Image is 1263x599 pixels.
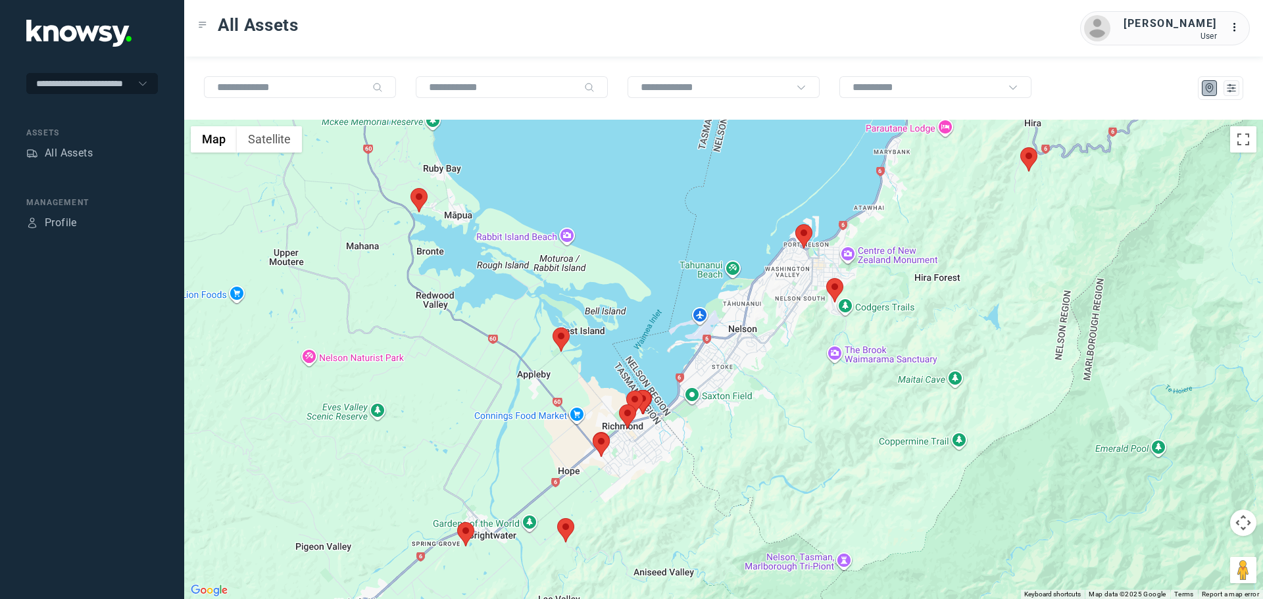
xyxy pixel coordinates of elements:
[1230,20,1246,37] div: :
[1089,590,1166,598] span: Map data ©2025 Google
[237,126,302,153] button: Show satellite imagery
[26,127,158,139] div: Assets
[26,145,93,161] a: AssetsAll Assets
[218,13,299,37] span: All Assets
[1230,126,1256,153] button: Toggle fullscreen view
[1231,22,1244,32] tspan: ...
[1230,20,1246,36] div: :
[1124,32,1217,41] div: User
[1124,16,1217,32] div: [PERSON_NAME]
[26,215,77,231] a: ProfileProfile
[1024,590,1081,599] button: Keyboard shortcuts
[26,147,38,159] div: Assets
[1174,590,1194,598] a: Terms (opens in new tab)
[45,215,77,231] div: Profile
[1230,557,1256,583] button: Drag Pegman onto the map to open Street View
[1230,510,1256,536] button: Map camera controls
[1204,82,1216,94] div: Map
[1202,590,1259,598] a: Report a map error
[1226,82,1237,94] div: List
[191,126,237,153] button: Show street map
[26,20,132,47] img: Application Logo
[198,20,207,30] div: Toggle Menu
[1084,15,1110,41] img: avatar.png
[187,582,231,599] img: Google
[45,145,93,161] div: All Assets
[584,82,595,93] div: Search
[187,582,231,599] a: Open this area in Google Maps (opens a new window)
[26,217,38,229] div: Profile
[26,197,158,208] div: Management
[372,82,383,93] div: Search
